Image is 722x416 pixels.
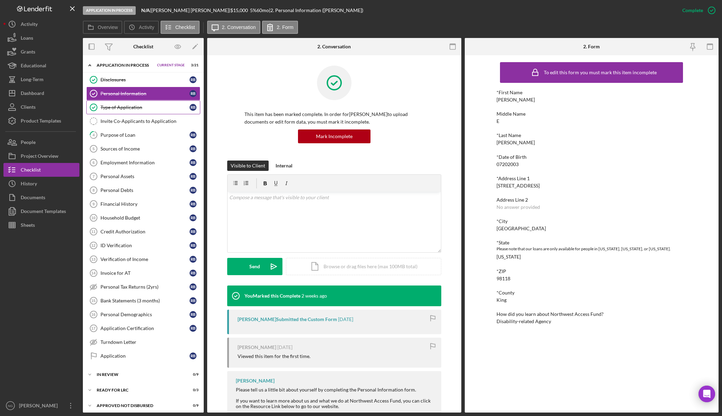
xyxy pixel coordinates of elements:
[497,133,686,138] div: *Last Name
[190,325,196,332] div: R B
[250,8,257,13] div: 5 %
[3,59,79,72] a: Educational
[497,176,686,181] div: *Address Line 1
[497,197,686,203] div: Address Line 2
[100,298,190,303] div: Bank Statements (3 months)
[497,154,686,160] div: *Date of Birth
[338,317,353,322] time: 2025-08-30 14:48
[190,214,196,221] div: R B
[190,228,196,235] div: R B
[157,63,185,67] span: Current Stage
[262,21,298,34] button: 2. Form
[236,398,434,409] div: If you want to learn more about us and what we do at Northwest Access Fund, you can click on the ...
[497,204,540,210] div: No answer provided
[276,161,292,171] div: Internal
[186,373,199,377] div: 0 / 9
[100,270,190,276] div: Invoice for AT
[21,59,46,74] div: Educational
[100,77,190,83] div: Disclosures
[21,17,38,33] div: Activity
[86,100,200,114] a: Type of ApplicationRB
[139,25,154,30] label: Activity
[190,159,196,166] div: R B
[3,100,79,114] button: Clients
[298,129,370,143] button: Mark Incomplete
[161,21,200,34] button: Checklist
[3,135,79,149] button: People
[3,191,79,204] button: Documents
[3,204,79,218] a: Document Templates
[3,177,79,191] button: History
[83,6,136,15] div: Application In Process
[86,252,200,266] a: 13Verification of IncomeRB
[86,294,200,308] a: 15Bank Statements (3 months)RB
[190,145,196,152] div: R B
[98,25,118,30] label: Overview
[497,162,519,167] div: 07202003
[190,256,196,263] div: R B
[86,197,200,211] a: 9Financial HistoryRB
[3,86,79,100] button: Dashboard
[93,161,95,165] tspan: 6
[3,72,79,86] button: Long-Term
[93,147,95,151] tspan: 5
[151,8,230,13] div: [PERSON_NAME] [PERSON_NAME] |
[86,266,200,280] a: 14Invoice for ATRB
[100,91,190,96] div: Personal Information
[86,308,200,321] a: 16Personal DemographicsRB
[21,218,35,234] div: Sheets
[497,319,551,324] div: Disability-related Agency
[186,63,199,67] div: 3 / 21
[244,110,424,126] p: This item has been marked complete. In order for [PERSON_NAME] to upload documents or edit form d...
[236,387,434,393] div: Please tell us a little bit about yourself by completing the Personal Information form.
[3,218,79,232] button: Sheets
[100,243,190,248] div: ID Verification
[277,345,292,350] time: 2025-08-30 14:47
[190,283,196,290] div: R B
[3,149,79,163] a: Project Overview
[497,97,535,103] div: [PERSON_NAME]
[497,226,546,231] div: [GEOGRAPHIC_DATA]
[190,242,196,249] div: R B
[86,128,200,142] a: 4Purpose of LoanRB
[100,326,190,331] div: Application Certification
[141,8,151,13] div: |
[316,129,353,143] div: Mark Incomplete
[230,7,248,13] span: $15,000
[100,146,190,152] div: Sources of Income
[17,399,62,414] div: [PERSON_NAME]
[86,114,200,128] a: Invite Co-Applicants to Application
[93,202,95,206] tspan: 9
[91,257,95,261] tspan: 13
[21,100,36,116] div: Clients
[675,3,719,17] button: Complete
[86,335,200,349] a: Turndown Letter
[91,230,95,234] tspan: 11
[3,17,79,31] button: Activity
[91,299,95,303] tspan: 15
[3,31,79,45] a: Loans
[100,257,190,262] div: Verification of Income
[86,225,200,239] a: 11Credit AuthorizationRB
[86,87,200,100] a: Personal InformationRB
[190,187,196,194] div: R B
[186,388,199,392] div: 0 / 3
[497,276,510,281] div: 98118
[21,177,37,192] div: History
[238,354,310,359] div: Viewed this item for the first time.
[497,290,686,296] div: *County
[207,21,260,34] button: 2. Conversation
[497,240,686,245] div: *State
[93,188,95,192] tspan: 8
[133,44,153,49] div: Checklist
[21,45,35,60] div: Grants
[497,245,686,252] div: Please note that our loans are only available for people in [US_STATE], [US_STATE], or [US_STATE].
[186,404,199,408] div: 0 / 9
[190,311,196,318] div: R B
[100,215,190,221] div: Household Budget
